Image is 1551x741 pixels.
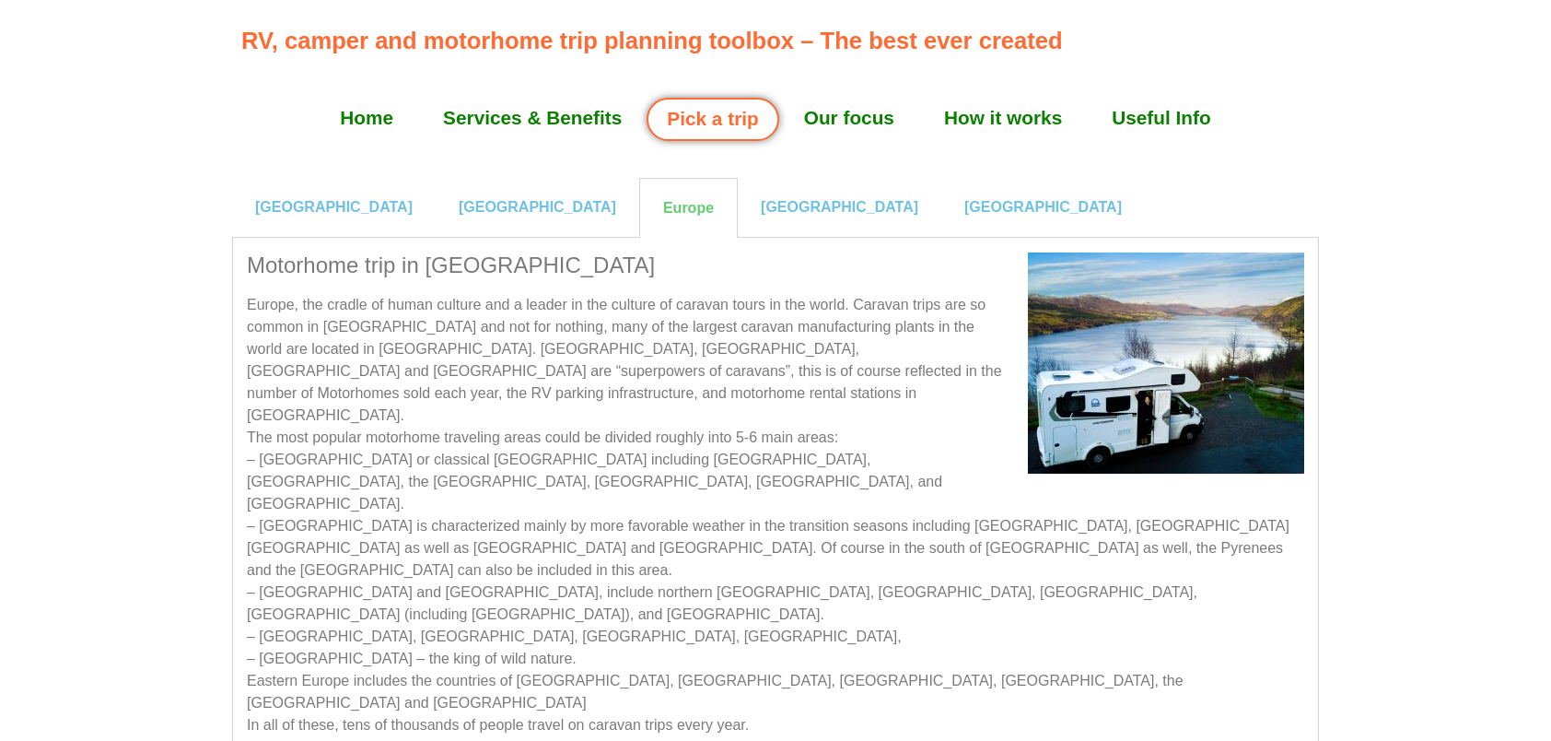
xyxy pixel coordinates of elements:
a: [GEOGRAPHIC_DATA] [761,199,918,215]
a: [GEOGRAPHIC_DATA] [459,199,616,215]
div: – [GEOGRAPHIC_DATA], [GEOGRAPHIC_DATA], [GEOGRAPHIC_DATA], [GEOGRAPHIC_DATA], [247,626,1304,648]
nav: Menu [241,95,1310,141]
a: Home [315,95,418,141]
h4: Motorhome trip in [GEOGRAPHIC_DATA] [247,253,1304,279]
a: [GEOGRAPHIC_DATA] [964,199,1122,215]
a: Services & Benefits [418,95,647,141]
a: Pick a trip [647,98,778,141]
p: RV, camper and motorhome trip planning toolbox – The best ever created [241,23,1320,58]
a: Useful Info [1087,95,1235,141]
a: How it works [919,95,1087,141]
a: Our focus [779,95,919,141]
div: Europe, the cradle of human culture and a leader in the culture of caravan tours in the world. Ca... [247,294,1304,626]
a: [GEOGRAPHIC_DATA] [255,199,413,215]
